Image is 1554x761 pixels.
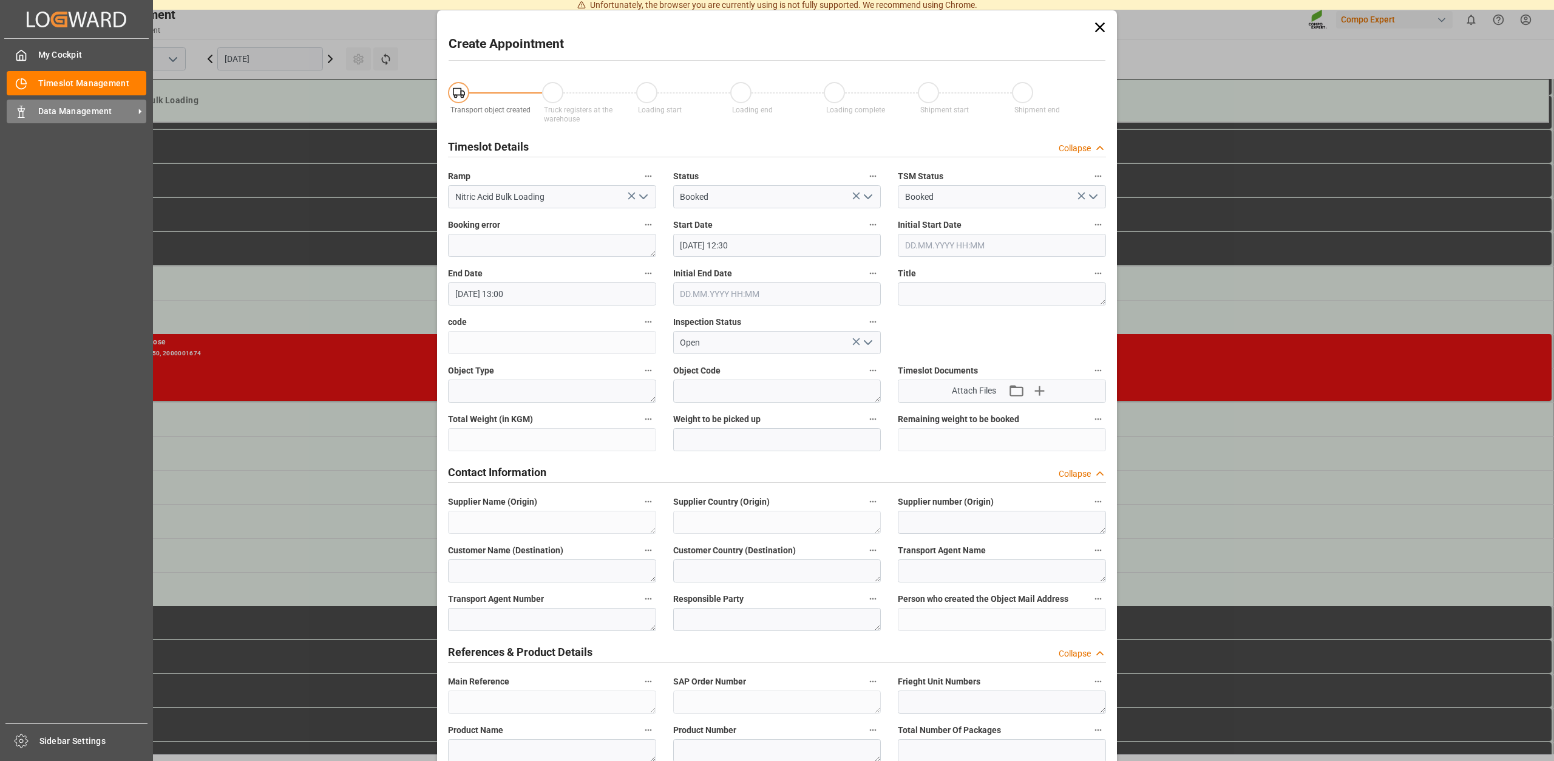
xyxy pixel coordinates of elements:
a: My Cockpit [7,43,146,67]
span: code [448,316,467,329]
span: Ramp [448,170,470,183]
button: Start Date [865,217,881,233]
h2: References & Product Details [448,644,592,660]
button: Total Number Of Packages [1090,722,1106,738]
span: End Date [448,267,483,280]
span: Transport Agent Number [448,593,544,606]
span: Initial End Date [673,267,732,280]
span: Shipment start [920,106,969,114]
span: Weight to be picked up [673,413,761,426]
button: Main Reference [640,674,656,689]
button: Supplier Name (Origin) [640,494,656,510]
span: Loading start [638,106,682,114]
span: Data Management [38,105,134,118]
span: Total Weight (in KGM) [448,413,533,426]
button: Weight to be picked up [865,411,881,427]
div: Collapse [1059,468,1091,480]
button: TSM Status [1090,168,1106,184]
h2: Contact Information [448,464,546,480]
button: open menu [1083,188,1101,206]
span: Sidebar Settings [39,735,148,748]
span: Shipment end [1014,106,1060,114]
span: Remaining weight to be booked [898,413,1019,426]
a: Timeslot Management [7,71,146,95]
button: Object Code [865,363,881,378]
button: Customer Country (Destination) [865,542,881,558]
span: Title [898,267,916,280]
button: code [640,314,656,330]
input: DD.MM.YYYY HH:MM [448,282,656,305]
button: SAP Order Number [865,674,881,689]
span: Start Date [673,219,713,231]
button: Inspection Status [865,314,881,330]
h2: Timeslot Details [448,138,529,155]
span: Responsible Party [673,593,744,606]
button: Frieght Unit Numbers [1090,674,1106,689]
span: Status [673,170,699,183]
button: Product Number [865,722,881,738]
input: DD.MM.YYYY HH:MM [673,234,881,257]
span: Customer Name (Destination) [448,544,563,557]
button: Total Weight (in KGM) [640,411,656,427]
button: Supplier Country (Origin) [865,494,881,510]
span: Object Type [448,364,494,377]
span: Booking error [448,219,500,231]
span: Initial Start Date [898,219,962,231]
button: End Date [640,265,656,281]
button: Status [865,168,881,184]
span: Attach Files [952,384,996,397]
button: Person who created the Object Mail Address [1090,591,1106,607]
span: Person who created the Object Mail Address [898,593,1068,606]
span: Product Name [448,724,503,737]
span: Supplier number (Origin) [898,496,994,508]
input: DD.MM.YYYY HH:MM [898,234,1106,257]
span: Truck registers at the warehouse [544,106,612,123]
button: Responsible Party [865,591,881,607]
span: Supplier Country (Origin) [673,496,770,508]
div: Collapse [1059,647,1091,660]
span: Timeslot Documents [898,364,978,377]
button: Object Type [640,363,656,378]
span: Transport object created [450,106,531,114]
div: Collapse [1059,142,1091,155]
button: Initial End Date [865,265,881,281]
button: Customer Name (Destination) [640,542,656,558]
button: Initial Start Date [1090,217,1106,233]
button: Transport Agent Name [1090,542,1106,558]
button: Ramp [640,168,656,184]
button: Booking error [640,217,656,233]
span: Inspection Status [673,316,741,329]
span: Transport Agent Name [898,544,986,557]
span: Main Reference [448,675,509,688]
button: open menu [858,188,877,206]
span: Frieght Unit Numbers [898,675,980,688]
button: open menu [633,188,651,206]
button: Transport Agent Number [640,591,656,607]
span: Product Number [673,724,736,737]
button: Product Name [640,722,656,738]
button: open menu [858,333,877,352]
span: SAP Order Number [673,675,746,688]
button: Supplier number (Origin) [1090,494,1106,510]
span: Loading end [732,106,773,114]
span: Timeslot Management [38,77,147,90]
input: DD.MM.YYYY HH:MM [673,282,881,305]
span: Total Number Of Packages [898,724,1001,737]
button: Timeslot Documents [1090,363,1106,378]
button: Remaining weight to be booked [1090,411,1106,427]
span: My Cockpit [38,49,147,61]
input: Type to search/select [448,185,656,208]
h2: Create Appointment [449,35,564,54]
span: TSM Status [898,170,943,183]
button: Title [1090,265,1106,281]
span: Object Code [673,364,721,377]
input: Type to search/select [673,185,881,208]
span: Loading complete [826,106,885,114]
span: Supplier Name (Origin) [448,496,537,508]
span: Customer Country (Destination) [673,544,796,557]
